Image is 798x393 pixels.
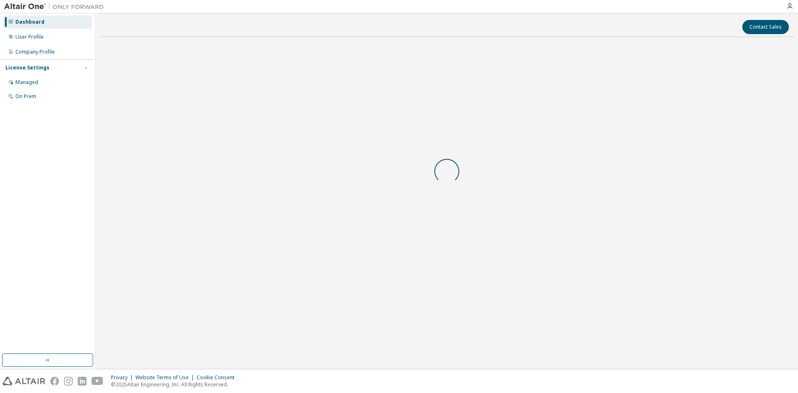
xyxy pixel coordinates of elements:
img: altair_logo.svg [2,377,45,386]
div: On Prem [15,93,36,100]
div: Cookie Consent [197,374,239,381]
img: youtube.svg [91,377,103,386]
p: © 2025 Altair Engineering, Inc. All Rights Reserved. [111,381,239,388]
div: Privacy [111,374,135,381]
div: Dashboard [15,19,44,25]
div: Website Terms of Use [135,374,197,381]
img: instagram.svg [64,377,73,386]
div: Company Profile [15,49,55,55]
div: Managed [15,79,38,86]
img: Altair One [4,2,108,11]
div: User Profile [15,34,44,40]
img: facebook.svg [50,377,59,386]
button: Contact Sales [742,20,789,34]
div: License Settings [5,64,49,71]
img: linkedin.svg [78,377,86,386]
